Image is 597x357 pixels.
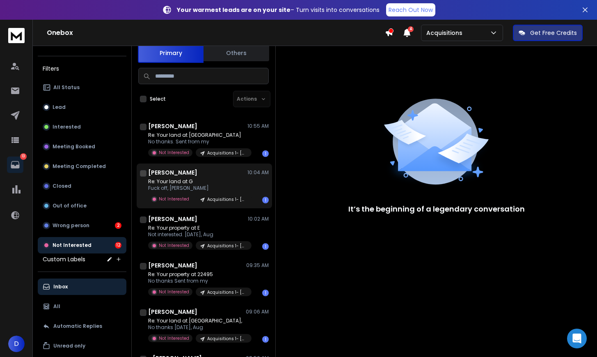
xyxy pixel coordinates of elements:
[177,6,380,14] p: – Turn visits into conversations
[115,242,121,249] div: 12
[38,198,126,214] button: Out of office
[53,303,60,310] p: All
[513,25,583,41] button: Get Free Credits
[426,29,466,37] p: Acquisitions
[148,271,247,278] p: Re: Your property at 22495
[148,225,247,231] p: Re: Your property at E
[207,150,247,156] p: Acquisitions 1- [US_STATE]
[8,28,25,43] img: logo
[53,323,102,329] p: Automatic Replies
[148,278,247,284] p: No thanks Sent from my
[53,163,106,170] p: Meeting Completed
[408,26,414,32] span: 4
[148,215,197,223] h1: [PERSON_NAME]
[38,63,126,74] h3: Filters
[38,99,126,115] button: Lead
[38,279,126,295] button: Inbox
[148,261,197,269] h1: [PERSON_NAME]
[148,185,247,191] p: Fuck off, [PERSON_NAME]
[246,262,269,269] p: 09:35 AM
[53,283,68,290] p: Inbox
[38,298,126,315] button: All
[159,335,189,341] p: Not Interested
[247,169,269,176] p: 10:04 AM
[262,243,269,250] div: 1
[207,196,247,203] p: Acquisitions 1- [US_STATE]
[38,79,126,96] button: All Status
[53,343,85,349] p: Unread only
[148,308,197,316] h1: [PERSON_NAME]
[47,28,385,38] h1: Onebox
[204,44,269,62] button: Others
[7,157,23,173] a: 13
[386,3,435,16] a: Reach Out Now
[148,178,247,185] p: Re: Your land at G
[148,132,247,138] p: Re: Your land at [GEOGRAPHIC_DATA]
[53,242,91,249] p: Not Interested
[159,242,189,249] p: Not Interested
[177,6,290,14] strong: Your warmest leads are on your site
[148,168,197,177] h1: [PERSON_NAME]
[115,222,121,229] div: 2
[247,123,269,129] p: 10:55 AM
[53,84,80,91] p: All Status
[148,231,247,238] p: Not interested. [DATE], Aug
[207,243,247,249] p: Acquisitions 1- [US_STATE]
[207,336,247,342] p: Acquisitions 1- [US_STATE]
[148,122,197,130] h1: [PERSON_NAME]
[148,318,247,324] p: Re: Your land at [GEOGRAPHIC_DATA],
[148,324,247,331] p: No thanks [DATE], Aug
[20,153,27,160] p: 13
[530,29,577,37] p: Get Free Credits
[43,255,85,263] h3: Custom Labels
[53,143,95,150] p: Meeting Booked
[38,158,126,175] button: Meeting Completed
[53,203,87,209] p: Out of office
[389,6,433,14] p: Reach Out Now
[8,336,25,352] button: D
[348,203,525,215] p: It’s the beginning of a legendary conversation
[262,197,269,203] div: 1
[53,222,89,229] p: Wrong person
[207,289,247,295] p: Acquisitions 1- [US_STATE]
[38,119,126,135] button: Interested
[567,329,587,348] div: Open Intercom Messenger
[159,289,189,295] p: Not Interested
[148,138,247,145] p: No thanks. Sent from my
[38,217,126,234] button: Wrong person2
[38,138,126,155] button: Meeting Booked
[53,183,71,189] p: Closed
[159,150,189,156] p: Not Interested
[38,237,126,253] button: Not Interested12
[38,178,126,194] button: Closed
[262,336,269,343] div: 1
[262,150,269,157] div: 1
[53,124,81,130] p: Interested
[150,96,166,102] label: Select
[246,309,269,315] p: 09:06 AM
[53,104,66,111] p: Lead
[248,216,269,222] p: 10:02 AM
[38,318,126,334] button: Automatic Replies
[262,290,269,296] div: 1
[38,338,126,354] button: Unread only
[159,196,189,202] p: Not Interested
[138,43,204,63] button: Primary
